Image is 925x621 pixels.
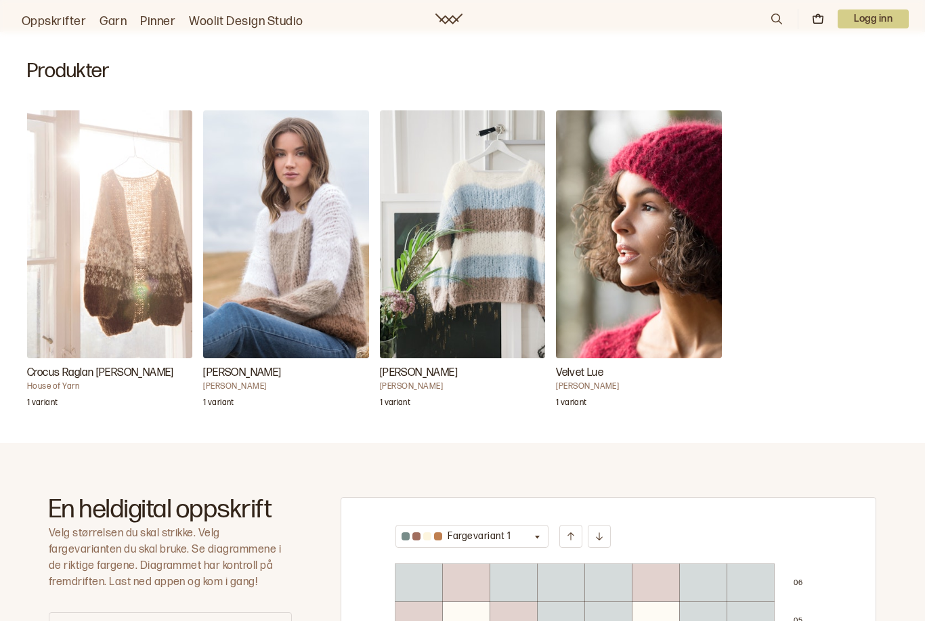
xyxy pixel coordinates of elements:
[838,9,909,28] button: User dropdown
[49,497,292,523] h2: En heldigital oppskrift
[140,12,175,31] a: Pinner
[27,110,192,359] img: House of YarnCrocus Raglan Jakke Lang
[380,110,545,359] img: Trine Lise HøysethKari Genser
[27,381,192,392] h4: House of Yarn
[100,12,127,31] a: Garn
[203,381,368,392] h4: [PERSON_NAME]
[838,9,909,28] p: Logg inn
[203,110,368,359] img: Trine Lise HøysethKari Genser
[22,12,86,31] a: Oppskrifter
[380,365,545,381] h3: [PERSON_NAME]
[27,398,58,411] p: 1 variant
[203,110,368,416] a: Kari Genser
[448,530,511,543] p: Fargevariant 1
[435,14,462,24] a: Woolit
[27,365,192,381] h3: Crocus Raglan [PERSON_NAME]
[203,398,234,411] p: 1 variant
[203,365,368,381] h3: [PERSON_NAME]
[794,578,802,588] p: 0 6
[556,398,586,411] p: 1 variant
[556,110,721,416] a: Velvet Lue
[49,526,292,591] p: Velg størrelsen du skal strikke. Velg fargevarianten du skal bruke. Se diagrammene i de riktige f...
[27,110,192,416] a: Crocus Raglan Jakke Lang
[556,381,721,392] h4: [PERSON_NAME]
[380,381,545,392] h4: [PERSON_NAME]
[189,12,303,31] a: Woolit Design Studio
[380,110,545,416] a: Kari Genser
[395,525,548,548] button: Fargevariant 1
[380,398,410,411] p: 1 variant
[556,365,721,381] h3: Velvet Lue
[556,110,721,359] img: Ane Kydland ThomassenVelvet Lue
